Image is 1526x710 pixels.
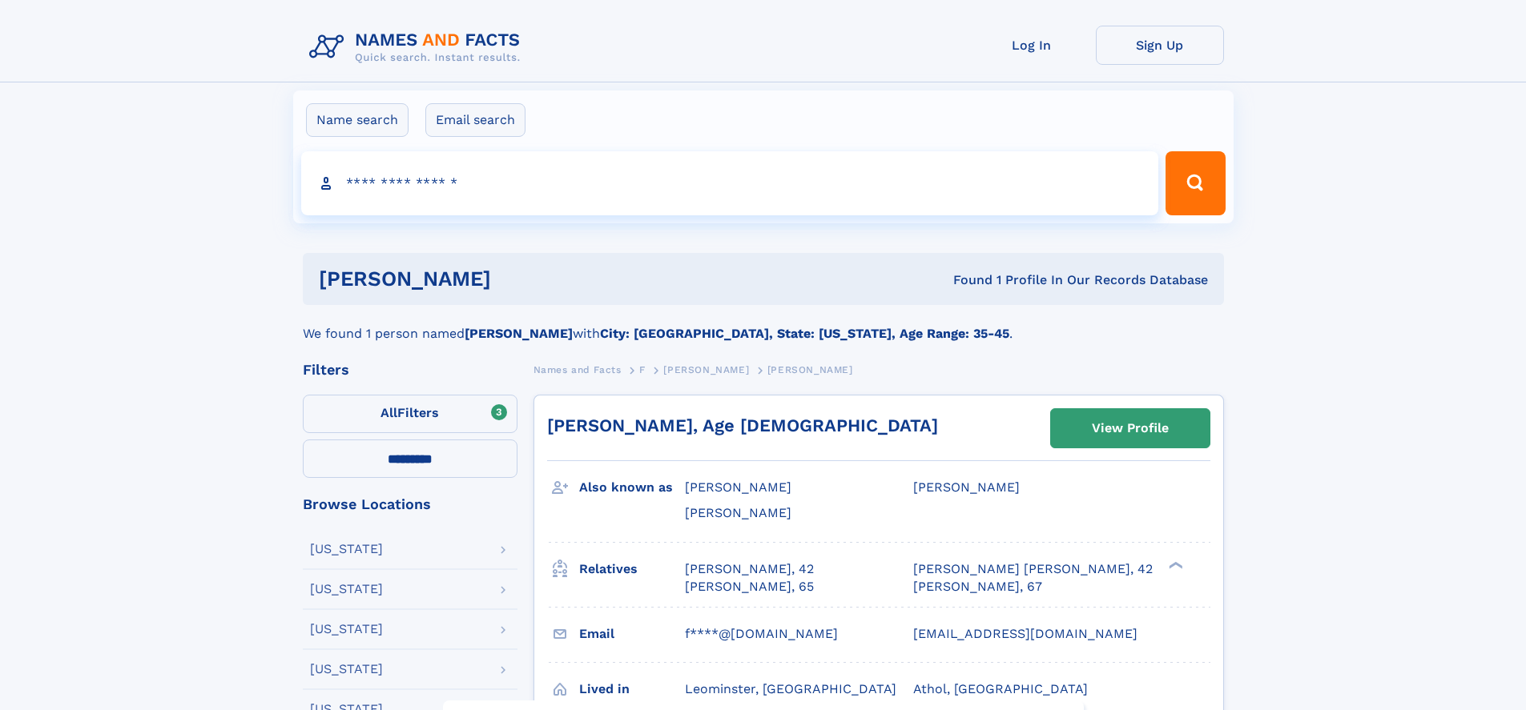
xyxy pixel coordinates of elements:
div: We found 1 person named with . [303,305,1224,343]
img: Logo Names and Facts [303,26,533,69]
a: [PERSON_NAME], 67 [913,578,1042,596]
button: Search Button [1166,151,1225,215]
div: [US_STATE] [310,623,383,636]
h3: Email [579,620,685,648]
div: [US_STATE] [310,583,383,596]
a: F [639,359,646,379]
span: [PERSON_NAME] [913,479,1020,495]
span: [PERSON_NAME] [767,364,853,375]
h3: Lived in [579,676,685,703]
span: All [380,405,397,420]
h3: Relatives [579,556,685,583]
div: Found 1 Profile In Our Records Database [722,271,1208,289]
div: [US_STATE] [310,663,383,676]
div: ❯ [1165,560,1184,570]
span: F [639,364,646,375]
a: [PERSON_NAME] [663,359,749,379]
span: [PERSON_NAME] [663,364,749,375]
span: Leominster, [GEOGRAPHIC_DATA] [685,681,896,696]
a: [PERSON_NAME], 65 [685,578,814,596]
label: Filters [303,395,517,433]
b: City: [GEOGRAPHIC_DATA], State: [US_STATE], Age Range: 35-45 [600,326,1009,341]
a: Log In [968,26,1096,65]
label: Name search [306,103,409,137]
label: Email search [425,103,525,137]
div: View Profile [1092,410,1169,447]
span: [PERSON_NAME] [685,479,791,495]
span: [PERSON_NAME] [685,505,791,520]
div: [US_STATE] [310,543,383,556]
div: Browse Locations [303,497,517,511]
input: search input [301,151,1159,215]
a: Names and Facts [533,359,622,379]
a: [PERSON_NAME] [PERSON_NAME], 42 [913,560,1153,578]
a: [PERSON_NAME], 42 [685,560,814,578]
a: [PERSON_NAME], Age [DEMOGRAPHIC_DATA] [547,415,938,435]
span: [EMAIL_ADDRESS][DOMAIN_NAME] [913,626,1137,641]
b: [PERSON_NAME] [465,326,573,341]
a: Sign Up [1096,26,1224,65]
h1: [PERSON_NAME] [319,269,723,289]
div: Filters [303,363,517,377]
span: Athol, [GEOGRAPHIC_DATA] [913,681,1088,696]
a: View Profile [1051,409,1210,447]
h3: Also known as [579,474,685,501]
